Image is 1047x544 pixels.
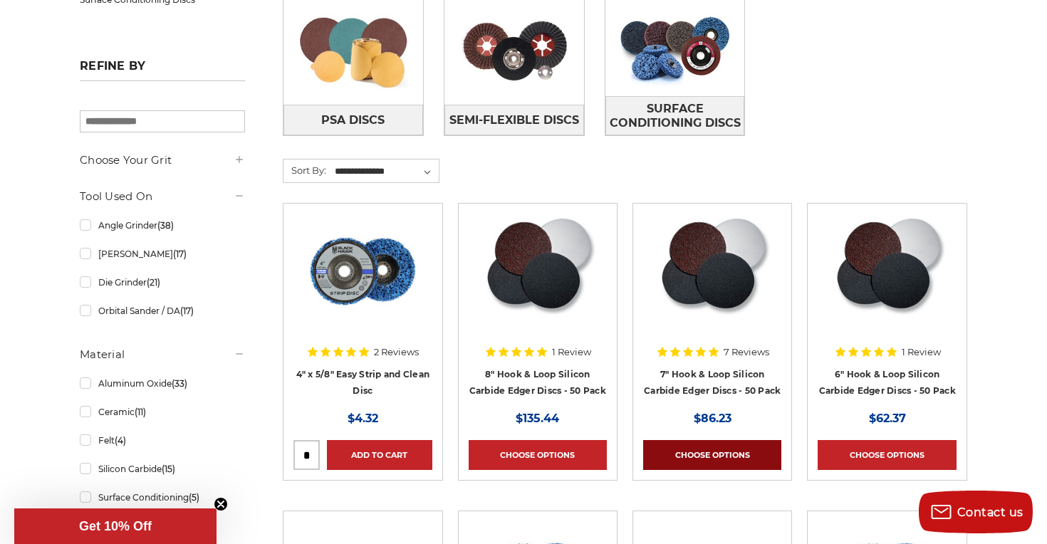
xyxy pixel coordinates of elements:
[643,440,781,470] a: Choose Options
[80,428,245,453] a: Felt
[449,108,579,132] span: Semi-Flexible Discs
[296,369,430,396] a: 4" x 5/8" Easy Strip and Clean Disc
[80,270,245,295] a: Die Grinder
[80,485,245,510] a: Surface Conditioning
[80,213,245,238] a: Angle Grinder
[293,214,432,352] a: 4" x 5/8" easy strip and clean discs
[306,214,420,328] img: 4" x 5/8" easy strip and clean discs
[162,464,175,474] span: (15)
[321,108,385,132] span: PSA Discs
[819,369,956,396] a: 6" Hook & Loop Silicon Carbide Edger Discs - 50 Pack
[327,440,432,470] a: Add to Cart
[644,369,781,396] a: 7" Hook & Loop Silicon Carbide Edger Discs - 50 Pack
[80,59,245,81] h5: Refine by
[172,378,187,389] span: (33)
[80,298,245,323] a: Orbital Sander / DA
[655,214,770,328] img: Silicon Carbide 7" Hook & Loop Edger Discs
[180,305,194,316] span: (17)
[283,159,326,181] label: Sort By:
[80,241,245,266] a: [PERSON_NAME]
[214,497,228,511] button: Close teaser
[348,412,378,425] span: $4.32
[469,440,607,470] a: Choose Options
[643,214,781,352] a: Silicon Carbide 7" Hook & Loop Edger Discs
[374,347,419,357] span: 2 Reviews
[135,407,146,417] span: (11)
[469,214,607,352] a: Silicon Carbide 8" Hook & Loop Edger Discs
[80,371,245,396] a: Aluminum Oxide
[902,347,941,357] span: 1 Review
[469,369,606,396] a: 8" Hook & Loop Silicon Carbide Edger Discs - 50 Pack
[919,491,1033,533] button: Contact us
[552,347,591,357] span: 1 Review
[80,152,245,169] h5: Choose Your Grit
[444,2,584,100] img: Semi-Flexible Discs
[818,440,956,470] a: Choose Options
[189,492,199,503] span: (5)
[147,277,160,288] span: (21)
[869,412,906,425] span: $62.37
[115,435,126,446] span: (4)
[724,347,769,357] span: 7 Reviews
[818,214,956,352] a: Silicon Carbide 6" Hook & Loop Edger Discs
[606,97,744,135] span: Surface Conditioning Discs
[605,96,745,135] a: Surface Conditioning Discs
[283,105,423,135] a: PSA Discs
[333,161,439,182] select: Sort By:
[157,220,174,231] span: (38)
[694,412,731,425] span: $86.23
[957,506,1023,519] span: Contact us
[830,214,945,328] img: Silicon Carbide 6" Hook & Loop Edger Discs
[444,105,584,135] a: Semi-Flexible Discs
[80,399,245,424] a: Ceramic
[480,214,595,328] img: Silicon Carbide 8" Hook & Loop Edger Discs
[80,456,245,481] a: Silicon Carbide
[80,188,245,205] h5: Tool Used On
[79,519,152,533] span: Get 10% Off
[516,412,559,425] span: $135.44
[80,346,245,363] h5: Material
[283,2,423,100] img: PSA Discs
[173,249,187,259] span: (17)
[14,508,217,544] div: Get 10% OffClose teaser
